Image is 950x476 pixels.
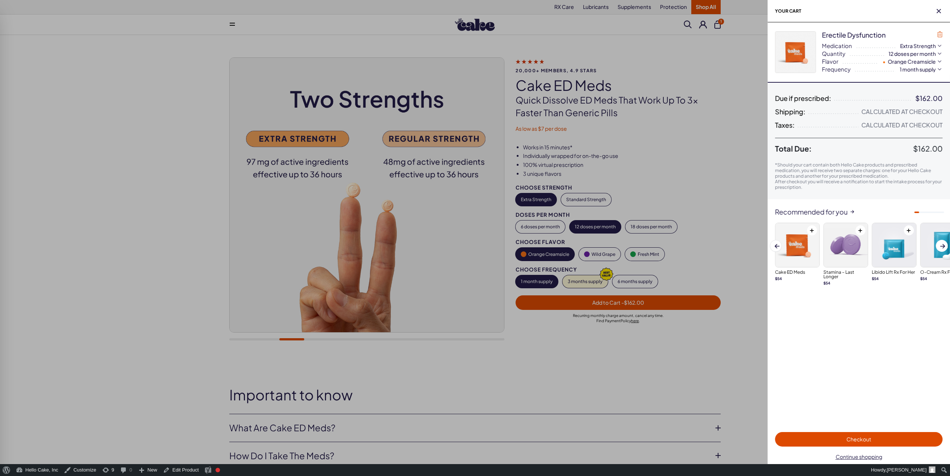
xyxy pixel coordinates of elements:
span: Continue shopping [836,453,882,460]
img: iownh4V3nGbUiJ6P030JsbkObMcuQxHiuDxmy1iN.webp [775,32,816,73]
img: Stamina – Last Longer [824,223,868,267]
span: Quantity [822,50,845,57]
a: Cake ED MedsCake ED Meds$54 [775,223,820,281]
strong: $ 54 [775,276,782,281]
strong: $ 54 [823,281,831,285]
button: Continue shopping [775,450,943,464]
span: Checkout [847,436,871,442]
div: Erectile Dysfunction [822,30,886,39]
div: Calculated at Checkout [861,108,943,115]
a: Libido Lift Rx For HerLibido Lift Rx For Her$54 [872,223,916,281]
span: $162.00 [913,144,943,153]
div: $162.00 [915,95,943,102]
span: Medication [822,42,852,50]
strong: $ 54 [872,276,879,281]
img: Cake ED Meds [775,223,819,267]
div: Recommended for you [768,208,950,216]
h3: Stamina – Last Longer [823,270,868,279]
span: Shipping: [775,108,806,115]
span: Frequency [822,65,851,73]
div: Calculated at Checkout [861,121,943,129]
h3: Libido Lift Rx For Her [872,270,916,275]
img: Libido Lift Rx For Her [872,223,916,267]
span: Total Due: [775,144,913,153]
h3: Cake ED Meds [775,270,820,275]
span: Taxes: [775,121,795,129]
strong: $ 54 [920,276,927,281]
span: Flavor [822,57,838,65]
span: After checkout you will receive a notification to start the intake process for your prescription. [775,179,942,190]
span: Due if prescribed: [775,95,831,102]
button: Checkout [775,432,943,447]
p: *Should your cart contain both Hello Cake products and prescribed medication, you will receive tw... [775,162,943,179]
a: Stamina – Last LongerStamina – Last Longer$54 [823,223,868,286]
